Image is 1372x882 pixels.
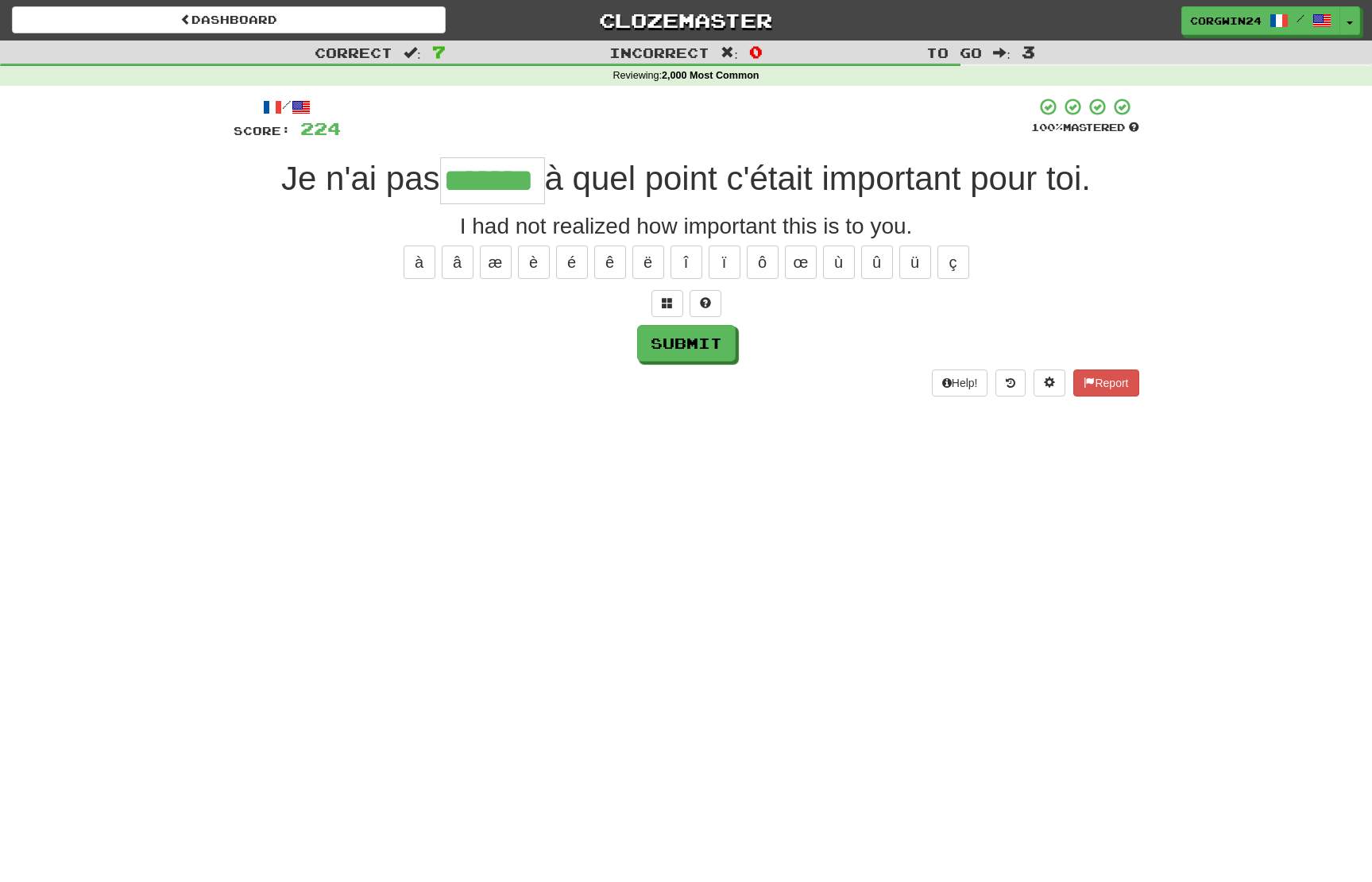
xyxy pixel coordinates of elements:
button: ê [594,246,626,279]
div: / [234,97,341,117]
button: à [404,246,435,279]
button: è [518,246,550,279]
button: Round history (alt+y) [995,369,1026,397]
div: I had not realized how important this is to you. [234,211,1139,242]
span: 224 [300,118,341,138]
button: û [861,246,893,279]
span: : [993,46,1011,60]
span: Incorrect [609,44,709,60]
button: Single letter hint - you only get 1 per sentence and score half the points! alt+h [690,290,721,317]
a: Clozemaster [470,6,903,34]
span: corgwin24 [1190,14,1262,28]
span: 7 [432,42,446,61]
button: Submit [637,325,736,362]
span: 3 [1022,42,1035,61]
button: î [671,246,702,279]
span: Correct [315,44,392,60]
button: â [442,246,473,279]
span: 0 [749,42,763,61]
span: / [1297,13,1304,24]
button: æ [480,246,512,279]
button: Report [1073,369,1138,397]
span: 100 % [1031,121,1063,133]
span: : [404,46,421,60]
span: à quel point c'était important pour toi. [545,160,1091,197]
a: Dashboard [12,6,446,33]
button: ù [823,246,855,279]
button: ï [709,246,740,279]
button: œ [785,246,817,279]
span: To go [926,44,982,60]
button: ë [632,246,664,279]
button: ô [747,246,779,279]
span: Score: [234,124,291,137]
span: Je n'ai pas [281,160,439,197]
button: ü [899,246,931,279]
button: Help! [932,369,988,397]
button: Switch sentence to multiple choice alt+p [651,290,683,317]
button: ç [937,246,969,279]
span: : [721,46,738,60]
button: é [556,246,588,279]
div: Mastered [1031,121,1139,135]
a: corgwin24 / [1181,6,1340,35]
strong: 2,000 Most Common [662,70,759,81]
